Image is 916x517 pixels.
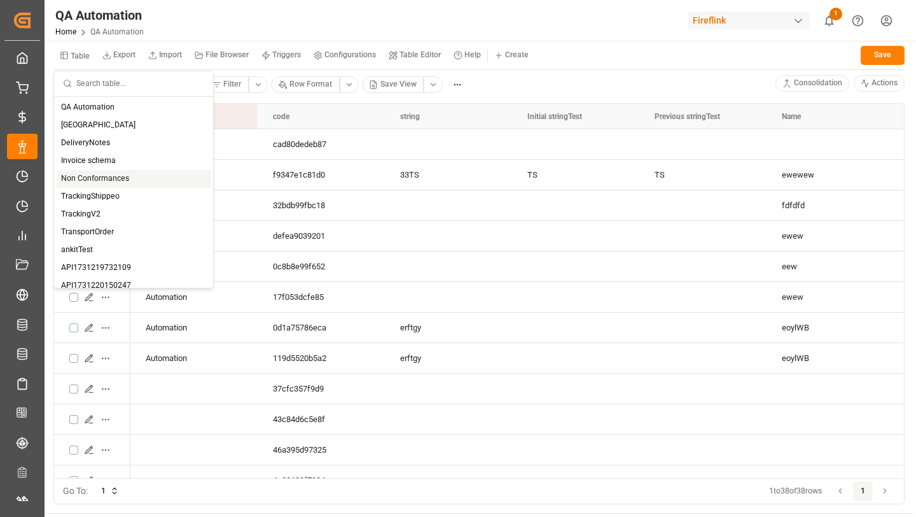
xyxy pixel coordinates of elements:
[54,465,130,496] div: Press SPACE to select this row.
[861,46,905,65] button: Save
[815,6,843,35] button: show 1 new notifications
[54,313,130,343] div: Press SPACE to select this row.
[255,46,307,65] button: Triggers
[258,251,385,281] div: 0c8b8e99f652
[57,134,211,152] div: DeliveryNotes
[782,112,801,121] span: Name
[130,313,258,343] div: Automation
[92,481,128,502] button: 1
[399,51,441,59] small: Table Editor
[96,46,142,65] button: Export
[71,52,90,60] small: Table
[57,277,211,295] div: API1731220150247
[655,112,720,121] span: Previous stringTest
[57,241,211,259] div: ankitTest
[54,435,130,465] div: Press SPACE to select this row.
[775,75,849,92] button: Consolidation
[258,374,385,404] div: 37cfc357f9d9
[130,282,258,312] div: Automation
[258,465,385,495] div: 4e22690f7024
[767,251,894,281] div: eew
[159,51,182,59] small: Import
[362,76,424,93] button: Save View
[258,313,385,343] div: 0d1a75786eca
[258,435,385,465] div: 46a395d97325
[843,6,872,35] button: Help Center
[385,313,512,343] div: erftgy
[57,170,211,188] div: Non Conformances
[205,51,249,59] small: File Browser
[258,190,385,220] div: 32bdb99fbc18
[447,46,487,65] button: Help
[324,51,376,59] small: Configurations
[57,188,211,206] div: TrackingShippeo
[639,160,767,190] div: TS
[54,343,130,374] div: Press SPACE to select this row.
[767,282,894,312] div: ewew
[258,404,385,434] div: 43c84d6c5e8f
[258,160,385,190] div: f9347e1c81d0
[769,486,822,497] div: 1 to 38 of 38 rows
[273,112,289,121] span: code
[853,481,873,502] button: 1
[272,51,301,59] small: Triggers
[57,259,211,277] div: API1731219732109
[55,6,144,25] div: QA Automation
[54,374,130,404] div: Press SPACE to select this row.
[258,282,385,312] div: 17f053dcfe85
[57,99,211,117] div: QA Automation
[688,11,810,30] div: Fireflink
[57,152,211,170] div: Invoice schema
[767,343,894,373] div: eoylWB
[54,404,130,435] div: Press SPACE to select this row.
[57,223,211,241] div: TransportOrder
[258,221,385,251] div: defea9039201
[54,97,213,288] div: Suggestions
[829,8,842,20] span: 1
[205,76,249,93] button: Filter
[258,129,385,159] div: cad80dedeb87
[258,343,385,373] div: 119d5520b5a2
[54,282,130,313] div: Press SPACE to select this row.
[767,221,894,251] div: ewew
[385,160,512,190] div: 33TS
[688,8,815,32] button: Fireflink
[464,51,481,59] small: Help
[113,51,135,59] small: Export
[767,190,894,220] div: fdfdfd
[76,71,204,96] input: Search table...
[271,76,340,93] button: Row Format
[57,117,211,134] div: [GEOGRAPHIC_DATA]
[512,160,639,190] div: TS
[854,75,905,92] button: Actions
[505,51,529,59] small: Create
[53,44,96,66] button: Table
[57,206,211,223] div: TrackingV2
[767,160,894,190] div: ewewew
[142,46,188,65] button: Import
[382,46,447,65] button: Table Editor
[63,485,88,498] span: Go To:
[55,27,76,36] a: Home
[488,46,535,65] button: Create
[307,46,382,65] button: Configurations
[385,343,512,373] div: erftgy
[767,313,894,343] div: eoylWB
[527,112,582,121] span: Initial stringTest
[188,46,255,65] button: File Browser
[400,112,420,121] span: string
[130,343,258,373] div: Automation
